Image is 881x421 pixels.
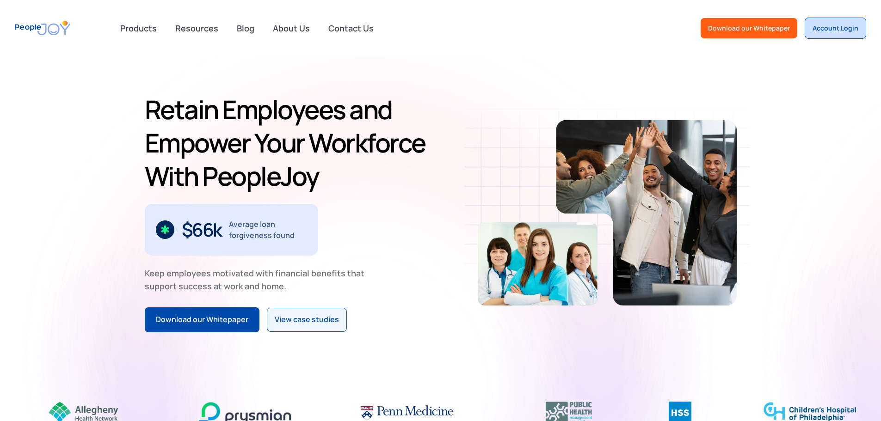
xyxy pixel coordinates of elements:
[229,219,307,241] div: Average loan forgiveness found
[323,18,379,38] a: Contact Us
[15,15,70,41] a: home
[145,204,318,256] div: 2 / 3
[708,24,790,33] div: Download our Whitepaper
[267,308,347,332] a: View case studies
[267,18,315,38] a: About Us
[805,18,866,39] a: Account Login
[813,24,858,33] div: Account Login
[145,307,259,332] a: Download our Whitepaper
[182,222,222,237] div: $66k
[275,314,339,326] div: View case studies
[231,18,260,38] a: Blog
[145,93,437,193] h1: Retain Employees and Empower Your Workforce With PeopleJoy
[145,267,372,293] div: Keep employees motivated with financial benefits that support success at work and home.
[170,18,224,38] a: Resources
[556,120,737,305] img: Retain-Employees-PeopleJoy
[478,222,598,305] img: Retain-Employees-PeopleJoy
[701,18,797,38] a: Download our Whitepaper
[115,19,162,37] div: Products
[156,314,248,326] div: Download our Whitepaper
